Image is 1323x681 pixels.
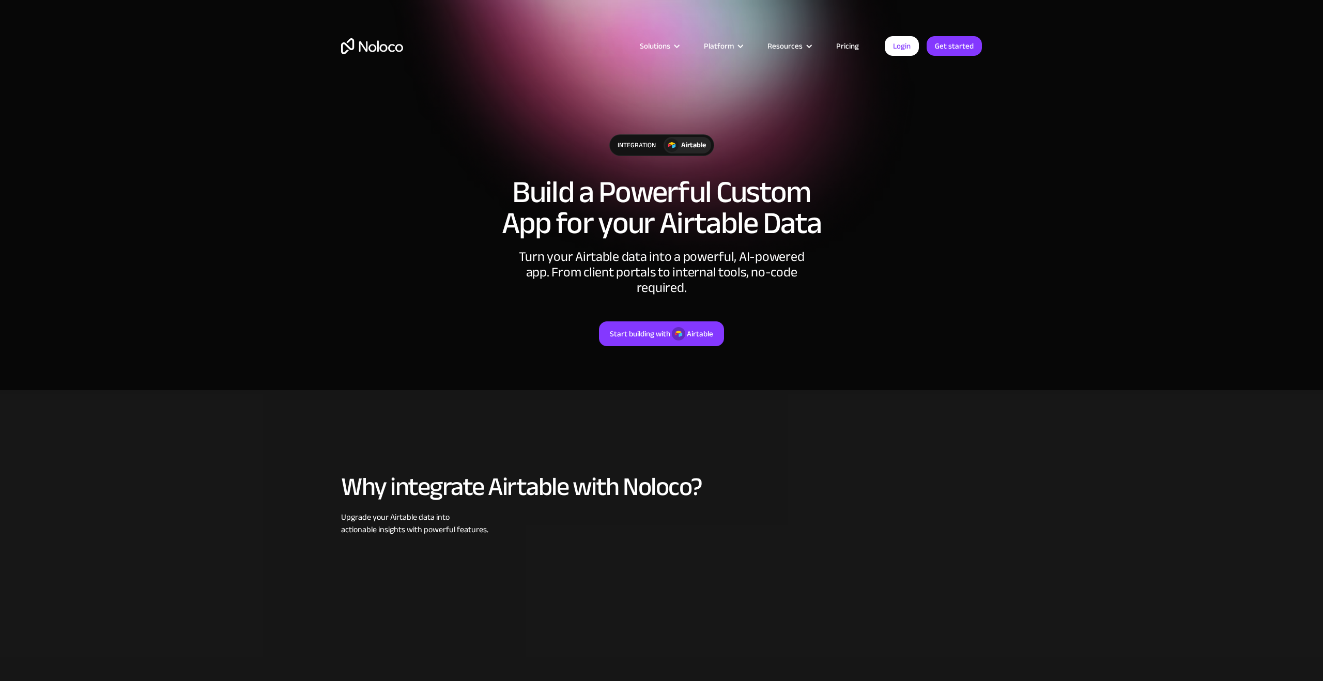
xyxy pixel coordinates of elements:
div: Airtable [681,140,706,151]
a: Start building withAirtable [599,321,724,346]
div: Solutions [627,39,691,53]
div: Airtable [687,327,713,340]
div: Resources [767,39,803,53]
div: Resources [755,39,823,53]
div: Start building with [610,327,670,340]
div: Platform [704,39,734,53]
div: integration [610,135,664,156]
div: Solutions [640,39,670,53]
a: Pricing [823,39,872,53]
a: Get started [927,36,982,56]
a: Login [885,36,919,56]
h2: Why integrate Airtable with Noloco? [341,473,982,501]
div: Platform [691,39,755,53]
div: Turn your Airtable data into a powerful, AI-powered app. From client portals to internal tools, n... [506,249,817,296]
a: home [341,38,403,54]
div: Upgrade your Airtable data into actionable insights with powerful features. [341,511,982,536]
h1: Build a Powerful Custom App for your Airtable Data [341,177,982,239]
